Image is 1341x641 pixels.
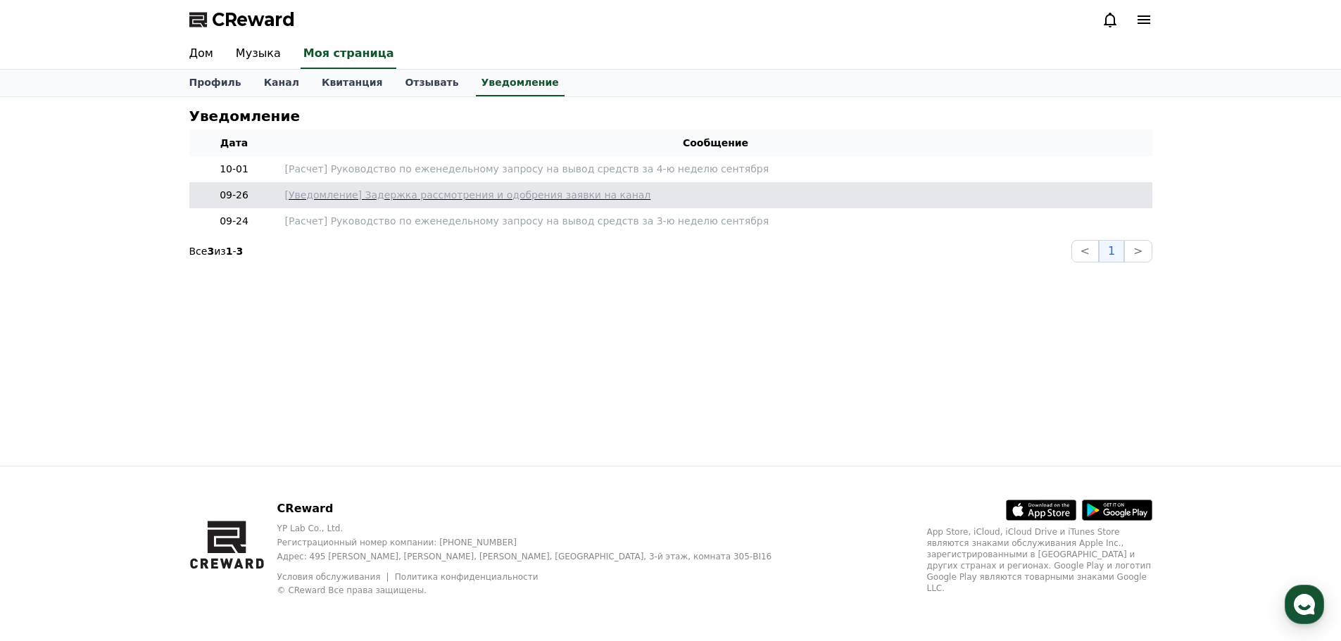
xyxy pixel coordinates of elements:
a: [Расчет] Руководство по еженедельному запросу на вывод средств за 3-ю неделю сентября [285,214,1147,229]
font: Регистрационный номер компании: [PHONE_NUMBER] [277,538,517,547]
a: Отзывать [394,70,470,96]
font: Квитанция [322,77,383,88]
font: [Расчет] Руководство по еженедельному запросу на вывод средств за 4-ю неделю сентября [285,163,769,174]
font: Условия обслуживания [277,572,381,582]
font: 1 [226,246,233,257]
font: [Расчет] Руководство по еженедельному запросу на вывод средств за 3-ю неделю сентября [285,215,769,227]
font: - [232,246,236,257]
font: Отзывать [405,77,458,88]
span: Settings [208,467,243,478]
font: Все [189,246,208,257]
font: Сообщение [683,137,748,148]
font: CReward [212,10,295,30]
a: Музыка [225,39,292,69]
a: Дом [178,39,225,69]
a: Политика конфиденциальности [395,572,539,582]
font: Адрес: 495 [PERSON_NAME], [PERSON_NAME], [PERSON_NAME], [GEOGRAPHIC_DATA], 3-й этаж, комната 305-... [277,552,772,561]
a: Settings [182,446,270,481]
font: © CReward Все права защищены. [277,585,427,595]
span: Messages [117,468,158,479]
font: 1 [1108,244,1115,258]
font: Канал [264,77,299,88]
font: > [1133,244,1142,258]
font: из [214,246,226,257]
a: Моя страница [301,39,397,69]
font: Моя страница [303,46,394,60]
button: > [1124,240,1152,262]
a: Home [4,446,93,481]
a: Условия обслуживания [277,572,391,582]
font: Уведомление [189,108,301,125]
a: Профиль [178,70,253,96]
font: Дата [220,137,248,148]
font: CReward [277,502,334,515]
font: [Уведомление] Задержка рассмотрения и одобрения заявки на канал [285,189,651,201]
font: 3 [237,246,244,257]
font: Дом [189,46,213,60]
font: 10-01 [220,163,248,174]
a: Канал [253,70,310,96]
font: Уведомление [481,77,559,88]
font: 09-24 [220,215,248,227]
font: < [1081,244,1090,258]
a: Messages [93,446,182,481]
font: App Store, iCloud, iCloud Drive и iTunes Store являются знаками обслуживания Apple Inc., зарегист... [927,527,1152,593]
font: 3 [207,246,214,257]
font: Музыка [236,46,281,60]
font: Профиль [189,77,241,88]
font: YP Lab Co., Ltd. [277,523,344,533]
button: 1 [1099,240,1124,262]
a: Квитанция [310,70,394,96]
a: CReward [189,8,295,31]
a: [Уведомление] Задержка рассмотрения и одобрения заявки на канал [285,188,1147,203]
font: 09-26 [220,189,248,201]
a: [Расчет] Руководство по еженедельному запросу на вывод средств за 4-ю неделю сентября [285,162,1147,177]
button: < [1071,240,1099,262]
a: Уведомление [476,70,565,96]
span: Home [36,467,61,478]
